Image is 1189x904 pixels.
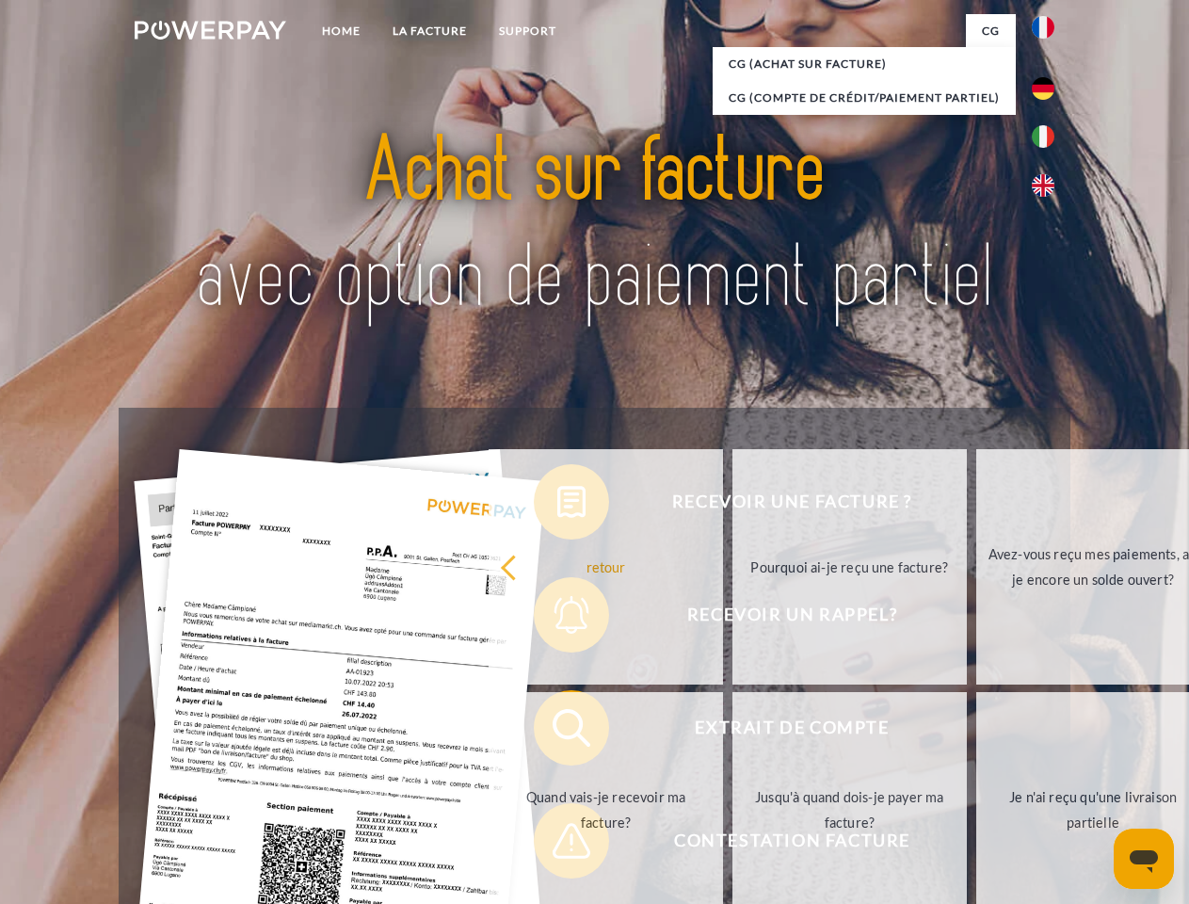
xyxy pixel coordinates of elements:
a: Support [483,14,572,48]
img: it [1032,125,1054,148]
img: logo-powerpay-white.svg [135,21,286,40]
div: Pourquoi ai-je reçu une facture? [744,554,956,579]
a: CG [966,14,1016,48]
a: LA FACTURE [377,14,483,48]
img: title-powerpay_fr.svg [180,90,1009,361]
div: retour [500,554,712,579]
div: Jusqu'à quand dois-je payer ma facture? [744,784,956,835]
img: en [1032,174,1054,197]
iframe: Bouton de lancement de la fenêtre de messagerie [1114,829,1174,889]
img: fr [1032,16,1054,39]
a: CG (Compte de crédit/paiement partiel) [713,81,1016,115]
a: CG (achat sur facture) [713,47,1016,81]
a: Home [306,14,377,48]
img: de [1032,77,1054,100]
div: Quand vais-je recevoir ma facture? [500,784,712,835]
